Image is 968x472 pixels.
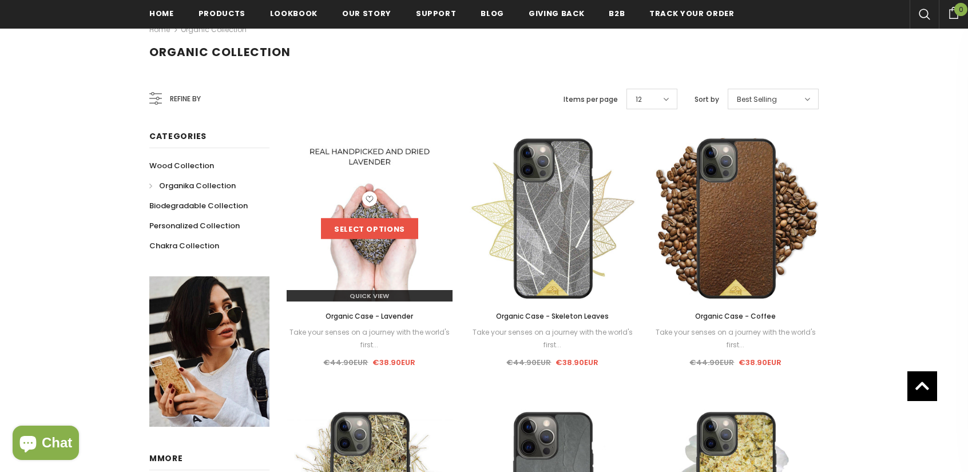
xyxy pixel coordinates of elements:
span: MMORE [149,453,183,464]
span: Best Selling [737,94,777,105]
span: Organika Collection [159,180,236,191]
span: Quick View [350,291,389,300]
a: Select options [321,219,418,239]
span: Home [149,8,174,19]
span: Blog [481,8,504,19]
a: Organic Case - Skeleton Leaves [470,310,636,323]
span: Organic Case - Skeleton Leaves [496,311,609,321]
div: Take your senses on a journey with the world's first... [653,326,819,351]
span: Our Story [342,8,391,19]
span: 12 [636,94,642,105]
label: Sort by [695,94,719,105]
a: Biodegradable Collection [149,196,248,216]
span: Wood Collection [149,160,214,171]
a: Wood Collection [149,156,214,176]
span: €38.90EUR [372,357,415,368]
span: Categories [149,130,207,142]
span: €44.90EUR [689,357,734,368]
a: Organic Case - Lavender [287,310,453,323]
inbox-online-store-chat: Shopify online store chat [9,426,82,463]
span: €38.90EUR [739,357,781,368]
span: B2B [609,8,625,19]
a: Organic Collection [181,25,247,34]
div: Take your senses on a journey with the world's first... [287,326,453,351]
div: Take your senses on a journey with the world's first... [470,326,636,351]
span: Organic Case - Coffee [695,311,776,321]
span: Track your order [649,8,734,19]
span: Lookbook [270,8,318,19]
span: support [416,8,457,19]
span: Chakra Collection [149,240,219,251]
span: €38.90EUR [556,357,598,368]
a: Organika Collection [149,176,236,196]
span: Organic Collection [149,44,291,60]
label: Items per page [564,94,618,105]
span: Organic Case - Lavender [326,311,413,321]
span: Biodegradable Collection [149,200,248,211]
span: Giving back [529,8,584,19]
a: Chakra Collection [149,236,219,256]
span: €44.90EUR [323,357,368,368]
a: Organic Case - Coffee [653,310,819,323]
span: Personalized Collection [149,220,240,231]
img: Real Organic Hanpicked Lavender Flowers held in Hand [287,136,453,302]
a: Home [149,23,170,37]
a: 0 [939,5,968,19]
span: Refine by [170,93,201,105]
a: Quick View [287,290,453,302]
span: 0 [954,3,967,16]
span: Products [199,8,245,19]
a: Personalized Collection [149,216,240,236]
span: €44.90EUR [506,357,551,368]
